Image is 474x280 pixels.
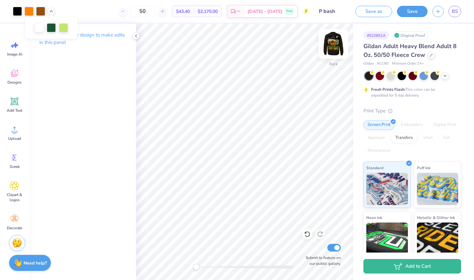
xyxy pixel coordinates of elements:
[371,87,450,98] div: This color can be expedited for 5 day delivery.
[302,255,341,266] label: Submit to feature on our public gallery.
[366,223,408,255] img: Neon Ink
[8,136,21,141] span: Upload
[355,6,392,17] button: Save as
[314,5,346,18] input: Untitled Design
[363,42,457,59] span: Gildan Adult Heavy Blend Adult 8 Oz. 50/50 Fleece Crew
[391,133,417,143] div: Transfers
[4,192,25,202] span: Clipart & logos
[452,8,458,15] span: BS
[130,5,155,17] input: – –
[392,31,429,39] div: Original Proof
[363,259,461,274] button: Add to Cart
[429,120,460,130] div: Digital Print
[439,133,454,143] div: Foil
[363,133,389,143] div: Applique
[392,61,424,67] span: Minimum Order: 24 +
[366,173,408,205] img: Standard
[449,6,461,17] a: BS
[417,164,430,171] span: Puff Ink
[39,31,126,46] p: Select part of your design to make edits in this panel
[198,8,218,15] span: $2,170.00
[329,61,338,67] div: Back
[366,164,383,171] span: Standard
[286,9,292,14] span: Free
[7,225,22,231] span: Decorate
[24,260,47,266] strong: Need help?
[7,52,22,57] span: Image AI
[417,173,459,205] img: Puff Ink
[321,31,346,57] img: Back
[366,214,382,221] span: Neon Ink
[371,87,405,92] strong: Fresh Prints Flash:
[363,61,374,67] span: Gildan
[7,108,22,113] span: Add Text
[176,8,190,15] span: $43.40
[193,264,200,270] div: Accessibility label
[363,31,389,39] div: # 522851A
[419,133,437,143] div: Vinyl
[377,61,389,67] span: # G180
[10,164,20,169] span: Greek
[363,120,395,130] div: Screen Print
[397,120,427,130] div: Embroidery
[248,8,282,15] span: [DATE] - [DATE]
[417,223,459,255] img: Metallic & Glitter Ink
[417,214,455,221] span: Metallic & Glitter Ink
[397,6,428,17] button: Save
[363,146,395,156] div: Rhinestones
[363,107,461,115] div: Print Type
[7,80,22,85] span: Designs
